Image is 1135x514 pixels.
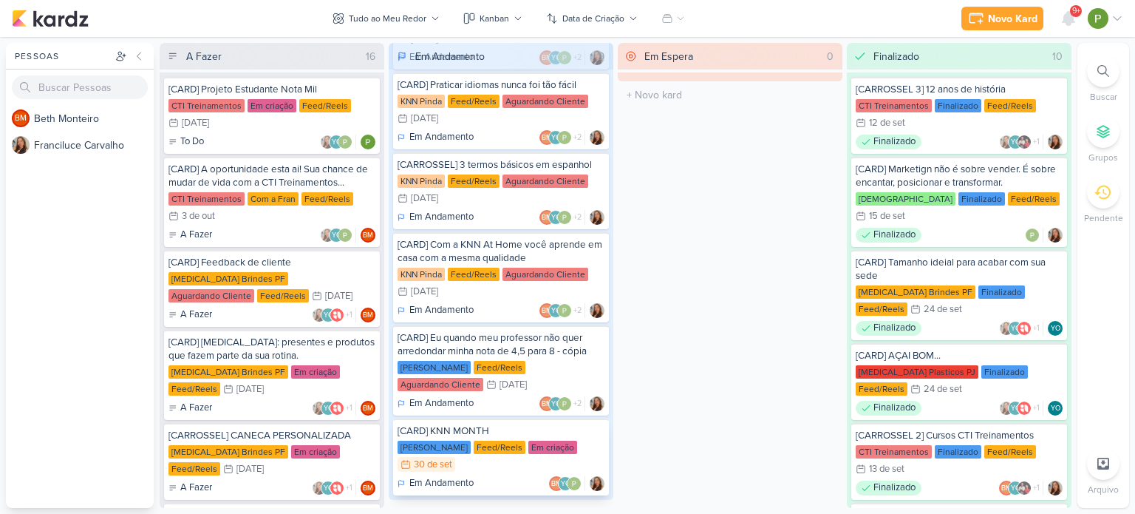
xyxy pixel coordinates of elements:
[999,321,1043,336] div: Colaboradores: Franciluce Carvalho, Yasmin Oliveira, Allegra Plásticos e Brindes Personalizados, ...
[320,135,356,149] div: Colaboradores: Franciluce Carvalho, Yasmin Oliveira, Paloma Paixão Designer
[593,49,610,64] div: 9
[590,476,604,491] div: Responsável: Franciluce Carvalho
[981,365,1028,379] div: Finalizado
[557,303,572,318] img: Paloma Paixão Designer
[873,228,916,243] p: Finalizado
[15,115,27,123] p: BM
[361,135,375,149] div: Responsável: Paloma Paixão Designer
[398,303,474,318] div: Em Andamento
[398,331,604,358] div: [CARD] Eu quando meu professor não quer arredondar minha nota de 4,5 para 8 - cópia
[330,481,344,496] img: Allegra Plásticos e Brindes Personalizados
[415,49,485,64] div: Em Andamento
[856,163,1063,189] div: [CARD] Marketign não é sobre vender. É sobre encantar, posicionar e transformar.
[236,385,264,394] div: [DATE]
[1001,485,1012,493] p: BM
[182,118,209,128] div: [DATE]
[1048,481,1063,496] div: Responsável: Franciluce Carvalho
[291,365,340,379] div: Em criação
[502,95,588,108] div: Aguardando Cliente
[873,401,916,416] p: Finalizado
[168,99,245,112] div: CTI Treinamentos
[873,481,916,496] p: Finalizado
[999,135,1014,149] img: Franciluce Carvalho
[180,481,212,496] p: A Fazer
[168,163,375,189] div: [CARD] A oportunidade esta ai! Sua chance de mudar de vida com a CTI Treinamentos...
[590,303,604,318] div: Responsável: Franciluce Carvalho
[1008,321,1023,336] div: Yasmin Oliveira
[1048,401,1063,416] div: Responsável: Yasmin Oliveira
[344,482,352,494] span: +1
[291,445,340,459] div: Em criação
[869,464,904,474] div: 13 de set
[320,228,356,243] div: Colaboradores: Franciluce Carvalho, Yasmin Oliveira, Paloma Paixão Designer
[572,132,582,143] span: +2
[1032,322,1040,334] span: +1
[414,460,452,470] div: 30 de set
[180,308,212,322] p: A Fazer
[409,476,474,491] p: Em Andamento
[1032,402,1040,414] span: +1
[551,214,561,222] p: YO
[398,158,604,172] div: [CARROSSEL] 3 termos básicos em espanhol
[180,228,212,243] p: A Fazer
[873,135,916,149] p: Finalizado
[590,130,604,145] img: Franciluce Carvalho
[548,303,563,318] div: Yasmin Oliveira
[856,135,921,149] div: Finalizado
[539,210,585,225] div: Colaboradores: Beth Monteiro, Yasmin Oliveira, Paloma Paixão Designer, knnpinda@gmail.com, financ...
[557,130,572,145] img: Paloma Paixão Designer
[398,78,604,92] div: [CARD] Praticar idiomas nunca foi tão fácil
[248,192,299,206] div: Com a Fran
[590,396,604,411] img: Franciluce Carvalho
[398,175,445,188] div: KNN Pinda
[361,308,375,322] div: Responsável: Beth Monteiro
[301,192,353,206] div: Feed/Reels
[1051,325,1060,333] p: YO
[558,476,573,491] div: Yasmin Oliveira
[338,135,352,149] img: Paloma Paixão Designer
[999,401,1014,416] img: Franciluce Carvalho
[856,256,1063,283] div: [CARD] Tamanho ideial para acabar com sua sede
[236,464,264,474] div: [DATE]
[398,238,604,265] div: [CARD] Com a KNN At Home você aprende em casa com a mesma qualidade
[324,312,333,319] p: YO
[321,481,335,496] div: Yasmin Oliveira
[344,309,352,321] span: +1
[312,401,327,416] img: Franciluce Carvalho
[299,99,351,112] div: Feed/Reels
[869,118,905,128] div: 12 de set
[590,210,604,225] div: Responsável: Franciluce Carvalho
[1048,481,1063,496] img: Franciluce Carvalho
[1088,8,1108,29] img: Paloma Paixão Designer
[1017,481,1032,496] img: cti direção
[168,256,375,269] div: [CARD] Feedback de cliente
[1017,321,1032,336] img: Allegra Plásticos e Brindes Personalizados
[361,308,375,322] div: Beth Monteiro
[168,429,375,442] div: [CARROSSEL] CANECA PERSONALIZADA
[1088,151,1118,164] p: Grupos
[1011,325,1020,333] p: YO
[542,308,552,315] p: BM
[361,401,375,416] div: Beth Monteiro
[539,210,554,225] div: Beth Monteiro
[572,398,582,410] span: +2
[1017,135,1032,149] img: cti direção
[180,135,204,149] p: To Do
[528,441,577,454] div: Em criação
[551,481,562,488] p: BM
[1008,192,1060,206] div: Feed/Reels
[363,485,373,493] p: BM
[398,95,445,108] div: KNN Pinda
[361,401,375,416] div: Responsável: Beth Monteiro
[409,130,474,145] p: Em Andamento
[409,210,474,225] p: Em Andamento
[324,485,333,493] p: YO
[168,462,220,476] div: Feed/Reels
[856,321,921,336] div: Finalizado
[549,476,585,491] div: Colaboradores: Beth Monteiro, Yasmin Oliveira, Paloma Paixão Designer
[409,396,474,411] p: Em Andamento
[1072,5,1080,17] span: 9+
[1011,405,1020,413] p: YO
[168,192,245,206] div: CTI Treinamentos
[1077,55,1129,104] li: Ctrl + F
